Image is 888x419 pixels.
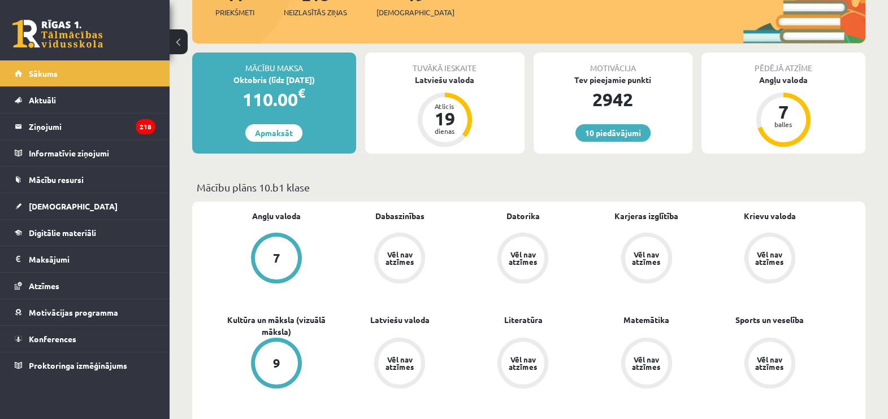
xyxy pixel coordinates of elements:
a: Mācību resursi [15,167,155,193]
a: Ziņojumi218 [15,114,155,139]
a: Vēl nav atzīmes [338,233,461,286]
span: [DEMOGRAPHIC_DATA] [29,201,118,211]
div: 2942 [534,86,693,113]
a: Proktoringa izmēģinājums [15,352,155,378]
a: Vēl nav atzīmes [585,233,708,286]
span: € [298,85,305,101]
i: 218 [136,119,155,134]
legend: Maksājumi [29,246,155,272]
div: Vēl nav atzīmes [631,251,662,265]
a: Vēl nav atzīmes [461,338,584,391]
a: 9 [215,338,338,391]
a: Karjeras izglītība [614,210,678,222]
div: 7 [273,252,280,264]
div: Mācību maksa [192,53,356,74]
p: Mācību plāns 10.b1 klase [197,180,861,195]
a: Apmaksāt [245,124,302,142]
a: 7 [215,233,338,286]
a: Informatīvie ziņojumi [15,140,155,166]
a: Angļu valoda [252,210,301,222]
a: Vēl nav atzīmes [461,233,584,286]
a: Konferences [15,326,155,352]
span: Digitālie materiāli [29,228,96,238]
div: Vēl nav atzīmes [384,356,415,370]
span: Sākums [29,68,58,78]
a: Dabaszinības [375,210,424,222]
legend: Informatīvie ziņojumi [29,140,155,166]
a: Vēl nav atzīmes [708,233,831,286]
a: Datorika [506,210,540,222]
a: Kultūra un māksla (vizuālā māksla) [215,314,338,338]
div: Vēl nav atzīmes [754,251,786,265]
a: Maksājumi [15,246,155,272]
span: Motivācijas programma [29,307,118,317]
div: Vēl nav atzīmes [507,251,539,265]
a: Latviešu valoda [370,314,430,326]
div: 19 [428,110,462,128]
legend: Ziņojumi [29,114,155,139]
a: Sports un veselība [735,314,804,326]
a: 10 piedāvājumi [575,124,651,142]
span: Aktuāli [29,95,56,105]
div: Oktobris (līdz [DATE]) [192,74,356,86]
span: [DEMOGRAPHIC_DATA] [376,7,454,18]
div: Motivācija [534,53,693,74]
div: Pēdējā atzīme [701,53,865,74]
span: Mācību resursi [29,174,84,185]
div: Vēl nav atzīmes [384,251,415,265]
a: Angļu valoda 7 balles [701,74,865,149]
a: Vēl nav atzīmes [585,338,708,391]
a: Krievu valoda [744,210,796,222]
span: Neizlasītās ziņas [284,7,347,18]
a: Sākums [15,60,155,86]
a: Matemātika [623,314,669,326]
div: Tev pieejamie punkti [534,74,693,86]
div: Angļu valoda [701,74,865,86]
div: Tuvākā ieskaite [365,53,525,74]
span: Atzīmes [29,281,59,291]
div: Vēl nav atzīmes [631,356,662,370]
a: Vēl nav atzīmes [708,338,831,391]
a: Atzīmes [15,273,155,299]
span: Priekšmeti [215,7,254,18]
div: 110.00 [192,86,356,113]
div: dienas [428,128,462,134]
a: Digitālie materiāli [15,220,155,246]
div: 9 [273,357,280,369]
a: Aktuāli [15,87,155,113]
span: Proktoringa izmēģinājums [29,360,127,370]
div: Vēl nav atzīmes [507,356,539,370]
a: Latviešu valoda Atlicis 19 dienas [365,74,525,149]
span: Konferences [29,334,76,344]
a: Literatūra [504,314,542,326]
div: Latviešu valoda [365,74,525,86]
a: Vēl nav atzīmes [338,338,461,391]
a: [DEMOGRAPHIC_DATA] [15,193,155,219]
div: Vēl nav atzīmes [754,356,786,370]
div: balles [766,121,800,128]
div: Atlicis [428,103,462,110]
a: Rīgas 1. Tālmācības vidusskola [12,20,103,48]
a: Motivācijas programma [15,299,155,325]
div: 7 [766,103,800,121]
